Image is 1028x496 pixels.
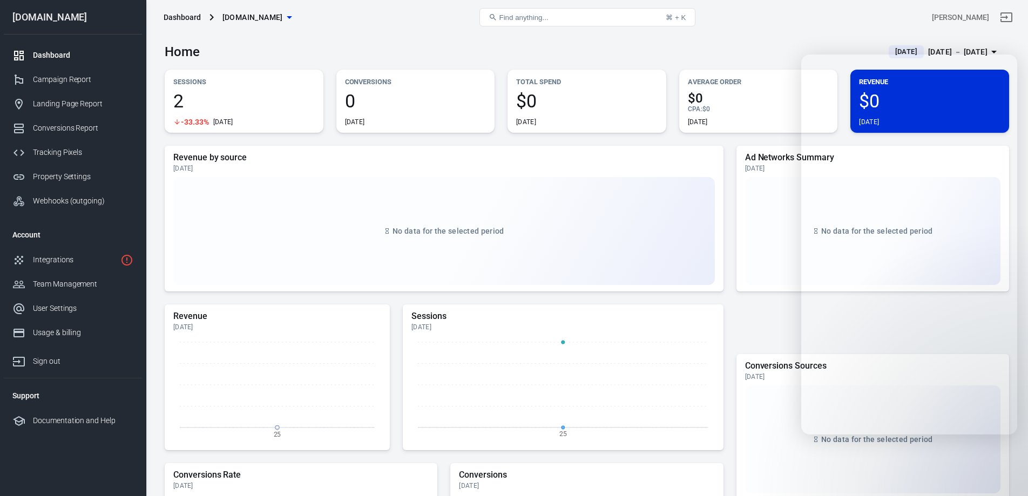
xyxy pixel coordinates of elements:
[4,189,142,213] a: Webhooks (outgoing)
[821,435,932,444] span: No data for the selected period
[516,118,536,126] div: [DATE]
[801,55,1017,434] iframe: Intercom live chat
[4,43,142,67] a: Dashboard
[745,361,1000,371] h5: Conversions Sources
[4,92,142,116] a: Landing Page Report
[932,12,989,23] div: Account id: vFuTmTDd
[4,222,142,248] li: Account
[33,327,133,338] div: Usage & billing
[345,118,365,126] div: [DATE]
[516,76,658,87] p: Total Spend
[499,13,549,22] span: Find anything...
[411,311,715,322] h5: Sessions
[33,171,133,182] div: Property Settings
[33,123,133,134] div: Conversions Report
[4,116,142,140] a: Conversions Report
[33,147,133,158] div: Tracking Pixels
[33,195,133,207] div: Webhooks (outgoing)
[479,8,695,26] button: Find anything...⌘ + K
[459,481,714,490] div: [DATE]
[688,118,708,126] div: [DATE]
[891,46,922,57] span: [DATE]
[688,92,829,105] span: $0
[33,303,133,314] div: User Settings
[4,272,142,296] a: Team Management
[173,92,315,110] span: 2
[173,470,429,480] h5: Conversions Rate
[345,92,486,110] span: 0
[4,383,142,409] li: Support
[33,50,133,61] div: Dashboard
[4,67,142,92] a: Campaign Report
[4,165,142,189] a: Property Settings
[173,76,315,87] p: Sessions
[33,356,133,367] div: Sign out
[173,152,715,163] h5: Revenue by source
[164,12,201,23] div: Dashboard
[411,323,715,331] div: [DATE]
[181,118,209,126] span: -33.33%
[745,372,1000,381] div: [DATE]
[688,105,702,113] span: CPA :
[928,45,988,59] div: [DATE] － [DATE]
[459,470,714,480] h5: Conversions
[4,248,142,272] a: Integrations
[173,481,429,490] div: [DATE]
[993,4,1019,30] a: Sign out
[4,140,142,165] a: Tracking Pixels
[516,92,658,110] span: $0
[165,44,200,59] h3: Home
[33,74,133,85] div: Campaign Report
[173,311,381,322] h5: Revenue
[745,152,1000,163] h5: Ad Networks Summary
[33,278,133,290] div: Team Management
[173,164,715,173] div: [DATE]
[345,76,486,87] p: Conversions
[274,430,281,438] tspan: 25
[218,8,296,28] button: [DOMAIN_NAME]
[880,43,1009,61] button: [DATE][DATE] － [DATE]
[702,105,710,113] span: $0
[745,164,1000,173] div: [DATE]
[222,11,283,24] span: standoutfitpro.com
[4,321,142,345] a: Usage & billing
[559,430,567,438] tspan: 25
[393,227,504,235] span: No data for the selected period
[173,323,381,331] div: [DATE]
[33,415,133,426] div: Documentation and Help
[33,98,133,110] div: Landing Page Report
[120,254,133,267] svg: 1 networks not verified yet
[33,254,116,266] div: Integrations
[688,76,829,87] p: Average Order
[4,12,142,22] div: [DOMAIN_NAME]
[991,443,1017,469] iframe: Intercom live chat
[4,296,142,321] a: User Settings
[213,118,233,126] div: [DATE]
[666,13,686,22] div: ⌘ + K
[4,345,142,373] a: Sign out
